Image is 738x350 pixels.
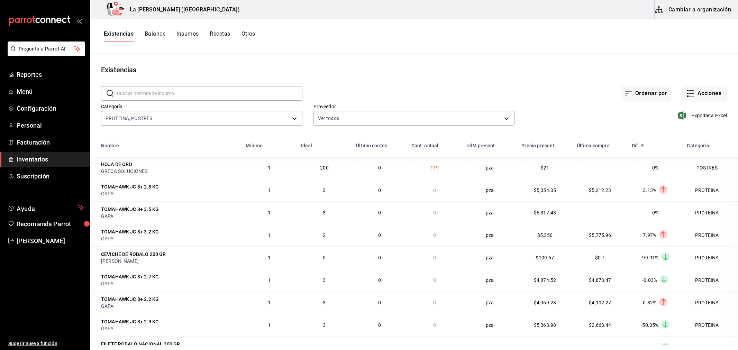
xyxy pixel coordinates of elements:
span: 0 [433,255,436,260]
div: TOMAHAWK JC 8+ 2.8 KG [101,183,159,190]
div: GAPA [101,303,237,310]
span: 0 [378,187,381,193]
span: 0 [433,322,436,328]
td: pza [462,246,517,269]
div: TOMAHAWK JC 8+ 2.7 KG [101,273,159,280]
span: 3 [323,187,326,193]
td: pza [462,314,517,336]
span: 0.82% [643,300,656,305]
div: FILETE ROBALO NACIONAL 200 GR [101,341,180,348]
div: GAPA [101,213,237,220]
button: Pregunta a Parrot AI [8,42,85,56]
span: Suscripción [17,172,84,181]
div: Mínimo [246,143,263,148]
td: POSTRES [683,157,738,179]
label: Proveedor [313,104,515,109]
td: pza [462,269,517,291]
span: 0 [433,187,436,193]
td: pza [462,157,517,179]
span: Sugerir nueva función [8,340,84,347]
span: 7.97% [643,232,656,238]
span: Ver todos [318,115,339,122]
button: Existencias [104,30,134,42]
td: PROTEINA [683,246,738,269]
span: Menú [17,87,84,96]
div: Último conteo [356,143,388,148]
div: Existencias [101,65,136,75]
span: $5,212.23 [589,187,611,193]
span: Facturación [17,138,84,147]
span: 3 [323,322,326,328]
div: Cant. actual [411,143,439,148]
div: TOMAHAWK JC 8+ 2.9 KG [101,318,159,325]
span: Inventarios [17,155,84,164]
span: $21 [541,165,549,171]
td: pza [462,291,517,314]
span: 3 [323,210,326,215]
span: 0 [378,300,381,305]
div: TOMAHAWK JC 8+ 3.2 KG [101,228,159,235]
td: pza [462,179,517,201]
div: Ideal [301,143,312,148]
span: 1 [268,232,271,238]
button: Acciones [682,86,727,101]
span: 200 [320,165,328,171]
span: Ayuda [17,203,75,212]
span: Personal [17,121,84,130]
span: 1 [268,300,271,305]
div: GAPA [101,280,237,287]
span: 0 [378,210,381,215]
div: UdM present. [466,143,496,148]
input: Buscar nombre de insumo [117,86,302,100]
div: [PERSON_NAME] [101,258,170,265]
span: -0.03% [642,277,657,283]
button: Insumos [176,30,199,42]
span: $109.67 [536,255,554,260]
span: 0 [378,232,381,238]
div: Nombre [101,143,119,148]
span: -50.35% [641,322,658,328]
div: GRECA SOLUCIONES [101,168,237,175]
span: 0 [378,322,381,328]
span: Recomienda Parrot [17,219,84,229]
td: pza [462,224,517,246]
span: 1 [268,165,271,171]
span: [PERSON_NAME] [17,236,84,246]
td: pza [462,201,517,224]
div: Dif. % [632,143,644,148]
span: Reportes [17,70,84,79]
span: 0% [652,165,658,171]
div: GAPA [101,235,237,242]
div: TOMAHAWK JC 8+ 2.2 KG [101,296,159,303]
div: TOMAHAWK JC 8+ 3.5 KG [101,206,159,213]
div: navigation tabs [104,30,255,42]
td: PROTEINA [683,291,738,314]
span: 1 [268,277,271,283]
span: $5,350 [537,232,553,238]
span: Configuración [17,104,84,113]
span: $0.1 [595,255,605,260]
td: PROTEINA [683,224,738,246]
span: 1 [268,187,271,193]
span: $6,317.43 [534,210,556,215]
span: $4,873.47 [589,277,611,283]
span: $4,874.52 [534,277,556,283]
span: 0 [378,165,381,171]
button: Ordenar por [621,86,671,101]
td: PROTEINA [683,201,738,224]
button: open_drawer_menu [76,18,82,24]
span: 0 [433,300,436,305]
div: Precio present. [521,143,556,148]
div: Última compra [577,143,610,148]
button: Exportar a Excel [680,111,727,120]
span: PROTEINA, POSTRES [106,115,152,122]
button: Balance [145,30,165,42]
button: Recetas [210,30,230,42]
h3: La [PERSON_NAME] ([GEOGRAPHIC_DATA]) [124,6,240,14]
span: $4,102.27 [589,300,611,305]
span: 0 [433,210,436,215]
span: 5 [323,255,326,260]
div: Categoría [687,143,709,148]
span: $5,054.05 [534,187,556,193]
